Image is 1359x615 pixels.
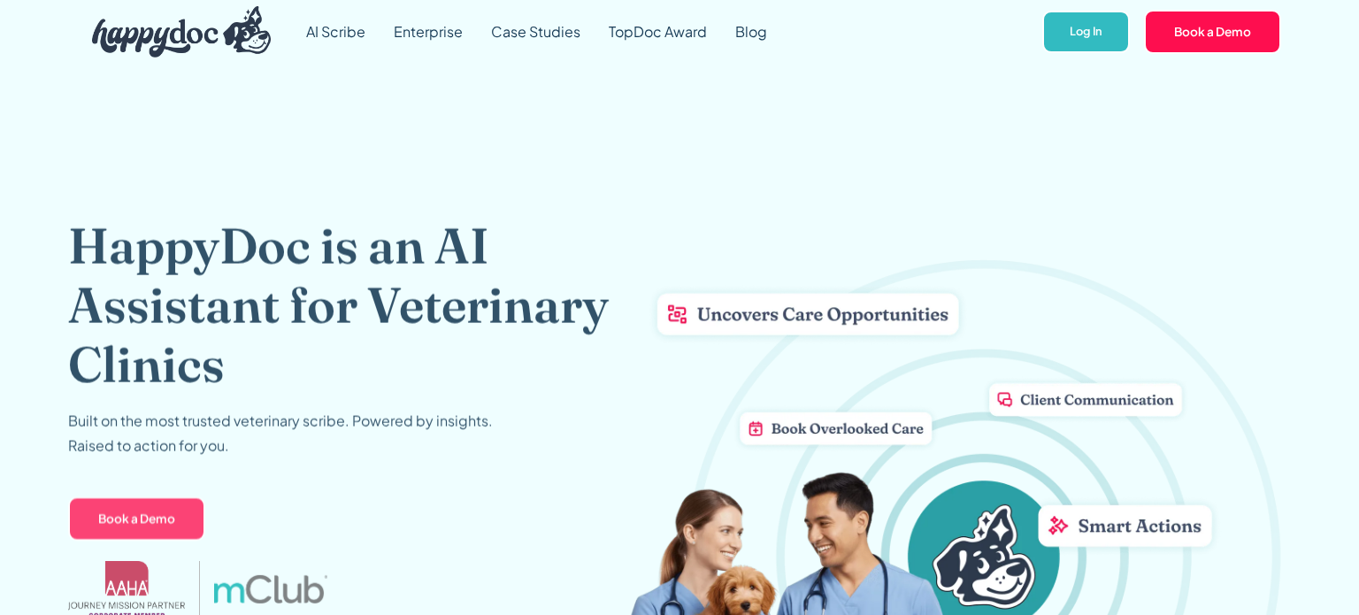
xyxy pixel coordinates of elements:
[78,2,271,62] a: home
[1144,10,1281,54] a: Book a Demo
[68,496,205,541] a: Book a Demo
[213,574,326,603] img: mclub logo
[1042,11,1130,54] a: Log In
[68,216,618,395] h1: HappyDoc is an AI Assistant for Veterinary Clinics
[68,408,493,457] p: Built on the most trusted veterinary scribe. Powered by insights. Raised to action for you.
[92,6,271,58] img: HappyDoc Logo: A happy dog with his ear up, listening.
